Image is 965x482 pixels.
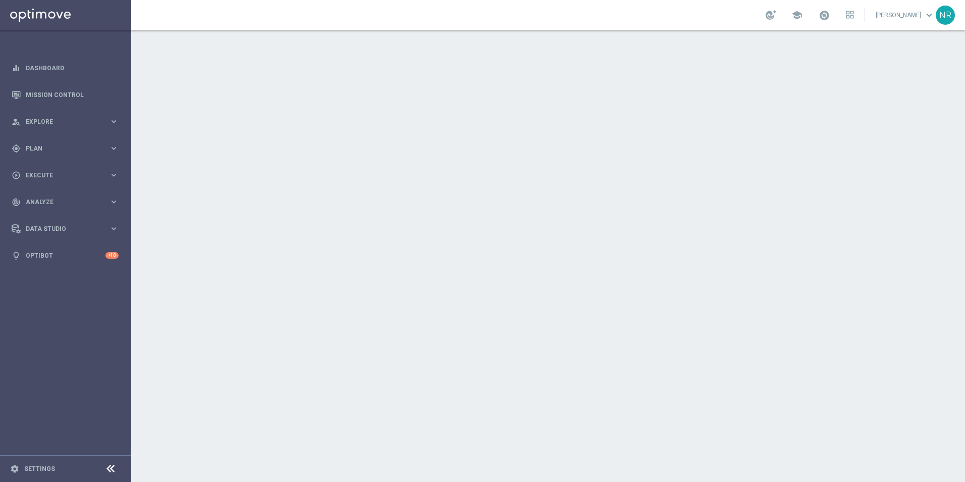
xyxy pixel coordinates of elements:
[26,55,119,81] a: Dashboard
[11,144,119,153] button: gps_fixed Plan keyboard_arrow_right
[26,226,109,232] span: Data Studio
[109,117,119,126] i: keyboard_arrow_right
[12,117,21,126] i: person_search
[936,6,955,25] div: NR
[26,242,105,269] a: Optibot
[791,10,802,21] span: school
[26,199,109,205] span: Analyze
[26,119,109,125] span: Explore
[12,81,119,108] div: Mission Control
[26,81,119,108] a: Mission Control
[875,8,936,23] a: [PERSON_NAME]keyboard_arrow_down
[109,197,119,207] i: keyboard_arrow_right
[924,10,935,21] span: keyboard_arrow_down
[11,118,119,126] button: person_search Explore keyboard_arrow_right
[105,252,119,259] div: +10
[24,466,55,472] a: Settings
[109,170,119,180] i: keyboard_arrow_right
[12,242,119,269] div: Optibot
[26,172,109,178] span: Execute
[109,224,119,233] i: keyboard_arrow_right
[12,198,109,207] div: Analyze
[11,171,119,179] button: play_circle_outline Execute keyboard_arrow_right
[11,252,119,260] button: lightbulb Optibot +10
[11,198,119,206] button: track_changes Analyze keyboard_arrow_right
[26,146,109,152] span: Plan
[11,91,119,99] button: Mission Control
[12,224,109,233] div: Data Studio
[12,64,21,73] i: equalizer
[12,117,109,126] div: Explore
[10,464,19,473] i: settings
[12,55,119,81] div: Dashboard
[109,143,119,153] i: keyboard_arrow_right
[12,171,109,180] div: Execute
[12,198,21,207] i: track_changes
[12,144,109,153] div: Plan
[11,64,119,72] button: equalizer Dashboard
[11,225,119,233] button: Data Studio keyboard_arrow_right
[12,144,21,153] i: gps_fixed
[12,251,21,260] i: lightbulb
[12,171,21,180] i: play_circle_outline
